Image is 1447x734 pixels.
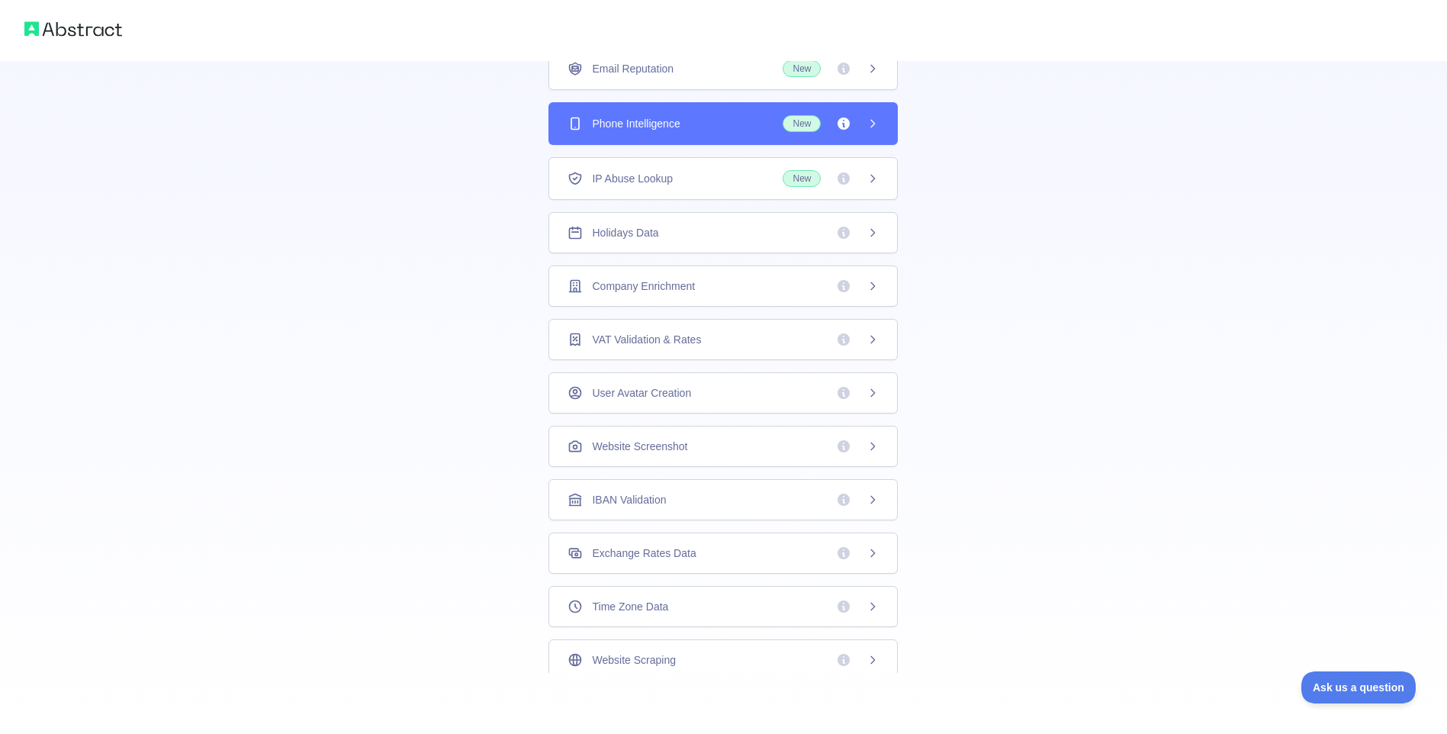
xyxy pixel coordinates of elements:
[592,225,658,240] span: Holidays Data
[1301,671,1416,703] iframe: Toggle Customer Support
[783,115,821,132] span: New
[592,652,675,668] span: Website Scraping
[592,439,687,454] span: Website Screenshot
[783,60,821,77] span: New
[783,170,821,187] span: New
[592,116,680,131] span: Phone Intelligence
[592,332,701,347] span: VAT Validation & Rates
[592,492,666,507] span: IBAN Validation
[592,599,668,614] span: Time Zone Data
[592,385,691,401] span: User Avatar Creation
[592,171,673,186] span: IP Abuse Lookup
[592,278,695,294] span: Company Enrichment
[592,546,696,561] span: Exchange Rates Data
[592,61,674,76] span: Email Reputation
[24,18,122,40] img: Abstract logo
